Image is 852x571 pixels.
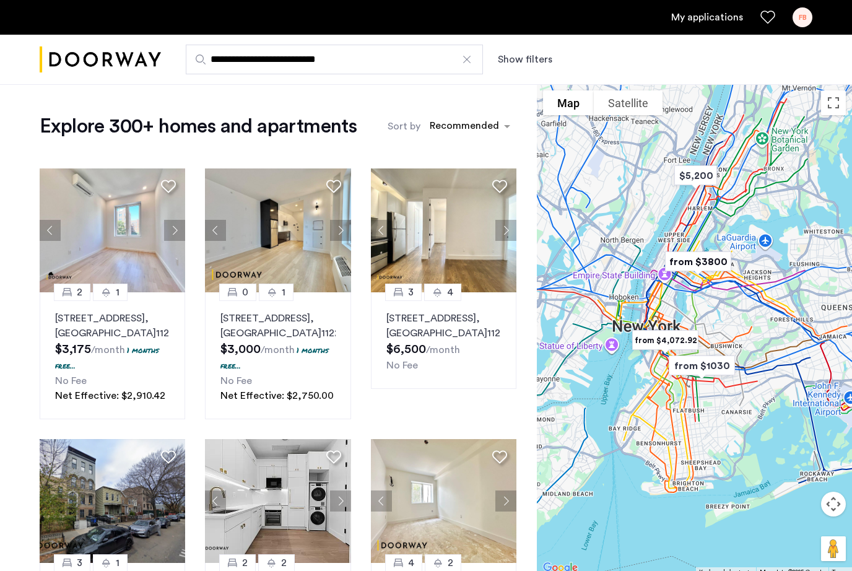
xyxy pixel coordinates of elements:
[426,345,460,355] sub: /month
[205,292,350,419] a: 01[STREET_ADDRESS], [GEOGRAPHIC_DATA]112251 months free...No FeeNet Effective: $2,750.00
[330,490,351,512] button: Next apartment
[671,10,743,25] a: My application
[205,490,226,512] button: Previous apartment
[543,90,594,115] button: Show street map
[77,556,82,570] span: 3
[40,114,357,139] h1: Explore 300+ homes and apartments
[408,285,414,300] span: 3
[40,292,185,419] a: 21[STREET_ADDRESS], [GEOGRAPHIC_DATA]112261 months free...No FeeNet Effective: $2,910.42
[55,376,87,386] span: No Fee
[77,285,82,300] span: 2
[220,311,335,341] p: [STREET_ADDRESS] 11225
[447,285,453,300] span: 4
[330,220,351,241] button: Next apartment
[242,556,248,570] span: 2
[205,439,351,563] img: 2013_638539095678116523.jpeg
[205,220,226,241] button: Previous apartment
[760,10,775,25] a: Favorites
[495,490,516,512] button: Next apartment
[821,536,846,561] button: Drag Pegman onto the map to open Street View
[386,360,418,370] span: No Fee
[821,90,846,115] button: Toggle fullscreen view
[495,220,516,241] button: Next apartment
[220,391,334,401] span: Net Effective: $2,750.00
[793,7,812,27] div: FB
[261,345,295,355] sub: /month
[428,118,499,136] div: Recommended
[40,37,161,83] a: Cazamio logo
[775,521,815,559] iframe: chat widget
[371,220,392,241] button: Previous apartment
[371,490,392,512] button: Previous apartment
[388,119,420,134] label: Sort by
[371,168,517,292] img: 2016_638485333301774752.jpeg
[386,311,501,341] p: [STREET_ADDRESS] 11206
[116,285,120,300] span: 1
[40,168,186,292] img: 2013_638446582562030253.jpeg
[281,556,287,570] span: 2
[659,347,745,385] div: from $1030
[594,90,663,115] button: Show satellite imagery
[55,343,91,355] span: $3,175
[40,439,186,563] img: dc6efc1f-24ba-4395-9182-45437e21be9a_638883567960567074.png
[55,391,165,401] span: Net Effective: $2,910.42
[448,556,453,570] span: 2
[821,492,846,517] button: Map camera controls
[664,157,727,194] div: $5,200
[408,556,414,570] span: 4
[371,292,516,389] a: 34[STREET_ADDRESS], [GEOGRAPHIC_DATA]11206No Fee
[498,52,552,67] button: Show or hide filters
[655,243,741,281] div: from $3800
[371,439,517,563] img: dc6efc1f-24ba-4395-9182-45437e21be9a_638884433424208142.jpeg
[282,285,285,300] span: 1
[40,37,161,83] img: logo
[40,220,61,241] button: Previous apartment
[424,115,516,137] ng-select: sort-apartment
[205,168,351,292] img: 360ac8f6-4482-47b0-bc3d-3cb89b569d10_638841343666100153.jpeg
[386,343,426,355] span: $6,500
[91,345,125,355] sub: /month
[186,45,483,74] input: Apartment Search
[220,376,252,386] span: No Fee
[164,220,185,241] button: Next apartment
[116,556,120,570] span: 1
[622,321,708,359] div: from $4,072.92
[242,285,248,300] span: 0
[55,311,170,341] p: [STREET_ADDRESS] 11226
[220,343,261,355] span: $3,000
